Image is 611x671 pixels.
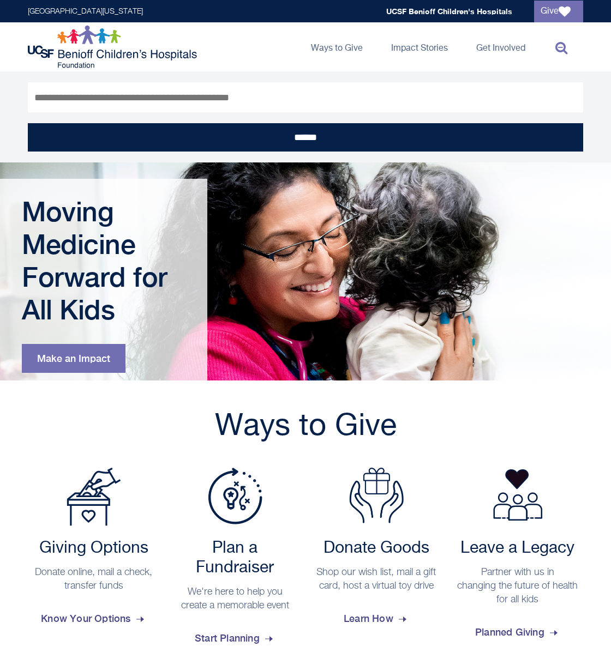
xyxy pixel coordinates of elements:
[22,344,125,373] a: Make an Impact
[302,22,372,71] a: Ways to Give
[175,539,295,578] h2: Plan a Fundraiser
[475,618,560,647] span: Planned Giving
[33,539,154,558] h2: Giving Options
[457,539,578,558] h2: Leave a Legacy
[195,624,275,653] span: Start Planning
[344,604,409,633] span: Learn How
[169,468,301,653] a: Plan a Fundraiser Plan a Fundraiser We're here to help you create a memorable event Start Planning
[316,566,436,593] p: Shop our wish list, mail a gift card, host a virtual toy drive
[22,195,188,326] h1: Moving Medicine Forward for All Kids
[310,468,442,633] a: Donate Goods Donate Goods Shop our wish list, mail a gift card, host a virtual toy drive Learn How
[175,585,295,613] p: We're here to help you create a memorable event
[452,468,583,647] a: Leave a Legacy Partner with us in changing the future of health for all kids Planned Giving
[349,468,404,523] img: Donate Goods
[28,408,583,446] h2: Ways to Give
[41,604,146,633] span: Know Your Options
[28,8,143,15] a: [GEOGRAPHIC_DATA][US_STATE]
[67,468,121,526] img: Payment Options
[386,7,512,16] a: UCSF Benioff Children's Hospitals
[534,1,583,22] a: Give
[382,22,457,71] a: Impact Stories
[468,22,534,71] a: Get Involved
[316,539,436,558] h2: Donate Goods
[208,468,262,524] img: Plan a Fundraiser
[33,566,154,593] p: Donate online, mail a check, transfer funds
[28,468,159,633] a: Payment Options Giving Options Donate online, mail a check, transfer funds Know Your Options
[457,566,578,607] p: Partner with us in changing the future of health for all kids
[28,25,200,69] img: Logo for UCSF Benioff Children's Hospitals Foundation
